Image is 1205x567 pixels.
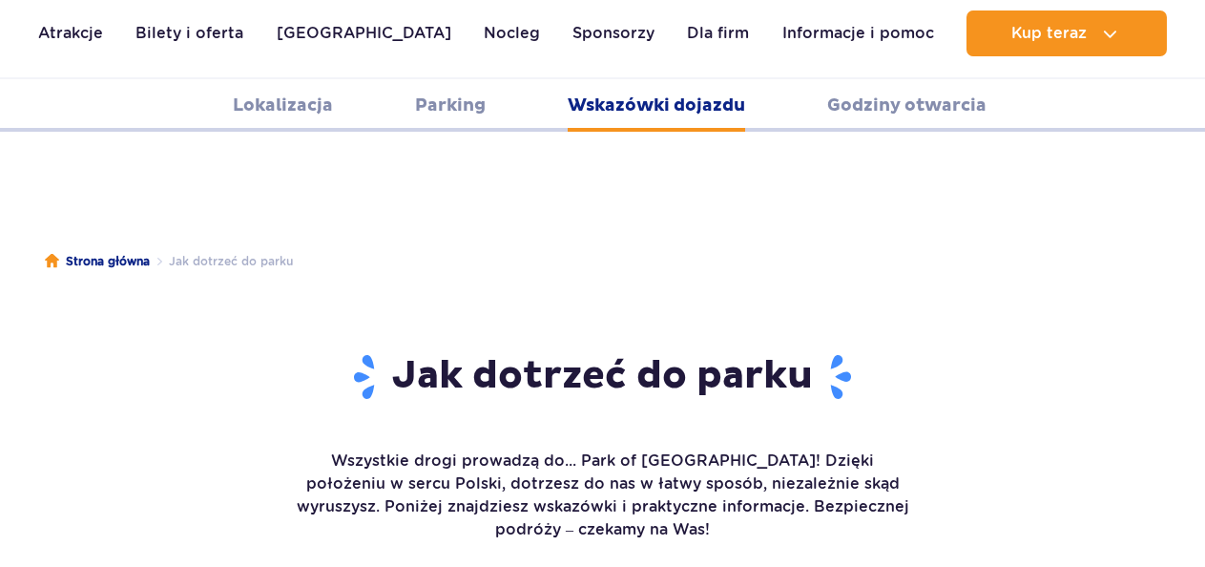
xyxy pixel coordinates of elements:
a: Dla firm [687,10,749,56]
a: Strona główna [45,252,150,271]
a: Sponsorzy [572,10,654,56]
a: [GEOGRAPHIC_DATA] [277,10,451,56]
span: Kup teraz [1011,25,1087,42]
a: Bilety i oferta [135,10,243,56]
h1: Jak dotrzeć do parku [293,352,913,402]
a: Wskazówki dojazdu [568,79,745,132]
a: Godziny otwarcia [827,79,987,132]
li: Jak dotrzeć do parku [150,252,293,271]
a: Nocleg [484,10,540,56]
a: Informacje i pomoc [782,10,934,56]
p: Wszystkie drogi prowadzą do... Park of [GEOGRAPHIC_DATA]! Dzięki położeniu w sercu Polski, dotrze... [293,450,913,541]
a: Lokalizacja [233,79,333,132]
a: Parking [415,79,486,132]
a: Atrakcje [38,10,103,56]
button: Kup teraz [966,10,1167,56]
